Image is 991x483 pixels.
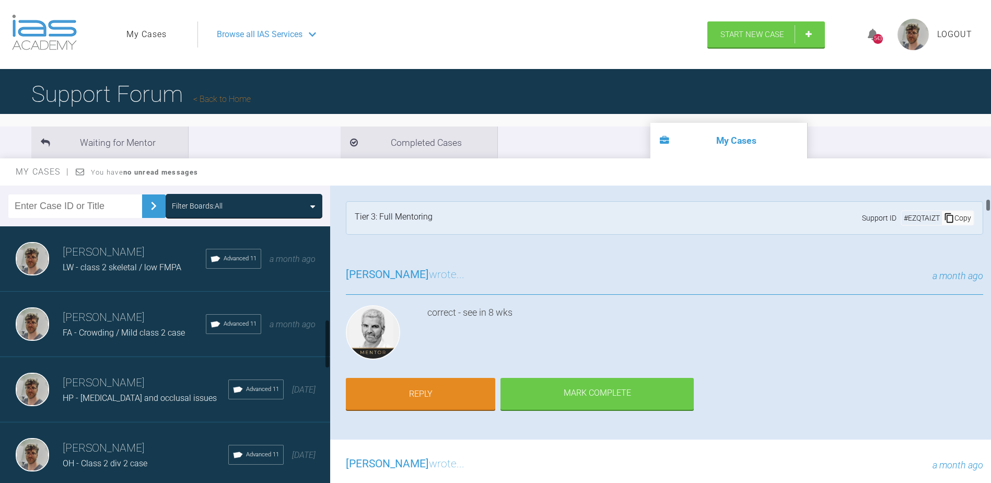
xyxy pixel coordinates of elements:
h3: [PERSON_NAME] [63,244,206,261]
span: Browse all IAS Services [217,28,302,41]
span: FA - Crowding / Mild class 2 case [63,328,185,338]
span: [DATE] [292,385,316,395]
h1: Support Forum [31,76,251,112]
img: chevronRight.28bd32b0.svg [145,198,162,214]
strong: no unread messages [123,168,198,176]
span: a month ago [932,270,983,281]
a: My Cases [126,28,167,41]
a: Start New Case [707,21,825,48]
span: HP - [MEDICAL_DATA] and occlusal issues [63,393,217,403]
span: Advanced 11 [224,254,257,263]
h3: [PERSON_NAME] [63,374,228,392]
div: Mark Complete [500,378,694,410]
input: Enter Case ID or Title [8,194,142,218]
div: Tier 3: Full Mentoring [355,210,433,226]
span: My Cases [16,167,69,177]
h3: [PERSON_NAME] [63,440,228,457]
li: My Cases [650,123,807,158]
span: [PERSON_NAME] [346,268,429,281]
li: Waiting for Mentor [31,126,188,158]
span: LW - class 2 skeletal / low FMPA [63,262,181,272]
li: Completed Cases [341,126,497,158]
img: Thomas Friar [16,242,49,275]
span: Start New Case [720,30,784,39]
div: Filter Boards: All [172,200,223,212]
a: Reply [346,378,495,410]
img: Thomas Friar [16,438,49,471]
span: Advanced 11 [246,450,279,459]
h3: wrote... [346,266,464,284]
span: a month ago [270,319,316,329]
img: Ross Hobson [346,305,400,360]
div: Copy [942,211,973,225]
a: Back to Home [193,94,251,104]
span: Advanced 11 [246,385,279,394]
img: Thomas Friar [16,373,49,406]
span: Support ID [862,212,896,224]
a: Logout [937,28,972,41]
div: correct - see in 8 wks [427,305,983,364]
span: [PERSON_NAME] [346,457,429,470]
span: Advanced 11 [224,319,257,329]
img: profile.png [897,19,929,50]
div: # EZQTAIZT [902,212,942,224]
div: 543 [873,34,883,44]
img: Thomas Friar [16,307,49,341]
h3: [PERSON_NAME] [63,309,206,327]
span: You have [91,168,198,176]
h3: wrote... [346,455,464,473]
span: OH - Class 2 div 2 case [63,458,147,468]
span: a month ago [270,254,316,264]
span: a month ago [932,459,983,470]
img: logo-light.3e3ef733.png [12,15,77,50]
span: [DATE] [292,450,316,460]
